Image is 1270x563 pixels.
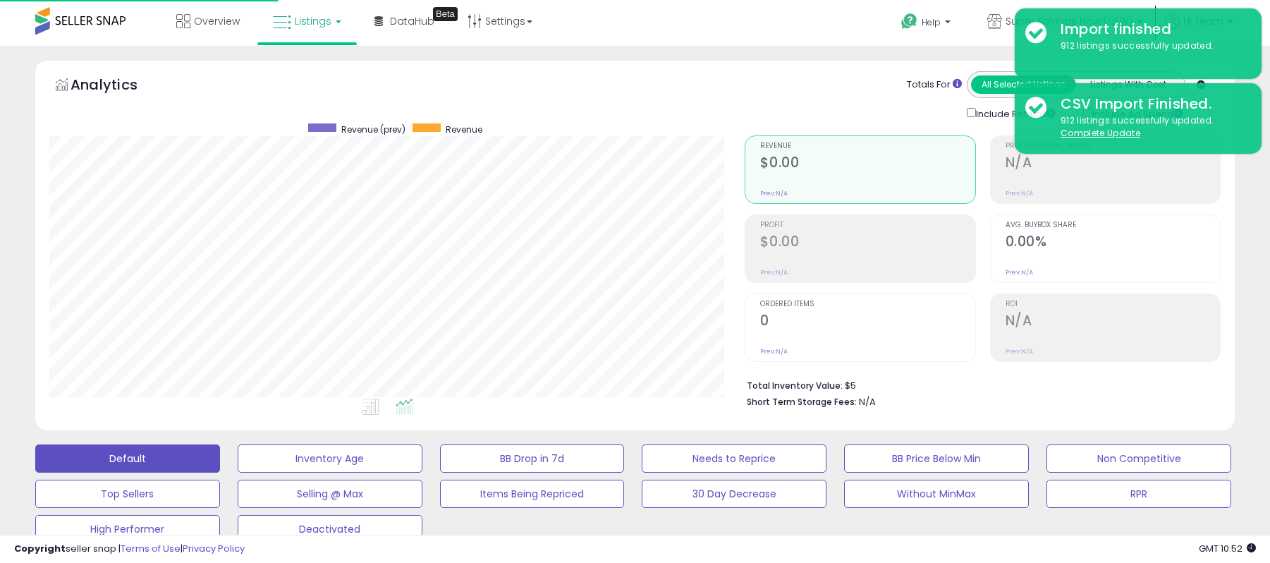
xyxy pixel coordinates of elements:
h2: 0.00% [1006,234,1220,253]
button: Items Being Repriced [440,480,625,508]
button: Selling @ Max [238,480,422,508]
h2: N/A [1006,155,1220,174]
button: BB Drop in 7d [440,444,625,473]
div: CSV Import Finished. [1050,94,1251,114]
span: Profit [PERSON_NAME] [1006,143,1220,150]
h5: Analytics [71,75,165,98]
small: Prev: N/A [760,268,788,277]
small: Prev: N/A [1006,347,1033,356]
span: Ordered Items [760,301,975,308]
button: RPR [1046,480,1231,508]
button: Inventory Age [238,444,422,473]
span: Revenue [446,123,482,135]
button: Non Competitive [1046,444,1231,473]
span: Revenue [760,143,975,150]
button: High Performer [35,515,220,543]
span: Help [922,16,941,28]
button: Default [35,444,220,473]
span: Super Savings Now (NEW) [1006,14,1132,28]
button: Deactivated [238,515,422,543]
div: Totals For [907,78,962,92]
strong: Copyright [14,542,66,555]
li: $5 [747,376,1210,393]
b: Short Term Storage Fees: [747,396,857,408]
span: Avg. Buybox Share [1006,222,1220,229]
button: BB Price Below Min [844,444,1029,473]
div: 912 listings successfully updated. [1050,40,1251,53]
small: Prev: N/A [760,347,788,356]
span: Revenue (prev) [341,123,405,135]
span: Listings [295,14,331,28]
button: Without MinMax [844,480,1029,508]
small: Prev: N/A [1006,189,1033,198]
span: 2025-09-12 10:52 GMT [1199,542,1256,555]
h2: 0 [760,313,975,332]
small: Prev: N/A [760,189,788,198]
button: Needs to Reprice [642,444,826,473]
span: Overview [194,14,240,28]
span: ROI [1006,301,1220,308]
a: Help [890,2,965,46]
h2: $0.00 [760,155,975,174]
div: Include Returns [956,105,1073,121]
span: N/A [859,395,876,408]
span: DataHub [390,14,434,28]
b: Total Inventory Value: [747,380,843,392]
div: 912 listings successfully updated. [1050,114,1251,140]
h2: $0.00 [760,234,975,253]
a: Privacy Policy [183,542,245,555]
i: Get Help [900,13,918,30]
div: Tooltip anchor [433,7,458,21]
button: Top Sellers [35,480,220,508]
div: Import finished [1050,19,1251,40]
div: seller snap | | [14,543,245,556]
u: Complete Update [1061,127,1140,139]
button: 30 Day Decrease [642,480,826,508]
button: All Selected Listings [971,75,1076,94]
small: Prev: N/A [1006,268,1033,277]
h2: N/A [1006,313,1220,332]
span: Profit [760,222,975,229]
a: Terms of Use [121,542,181,555]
